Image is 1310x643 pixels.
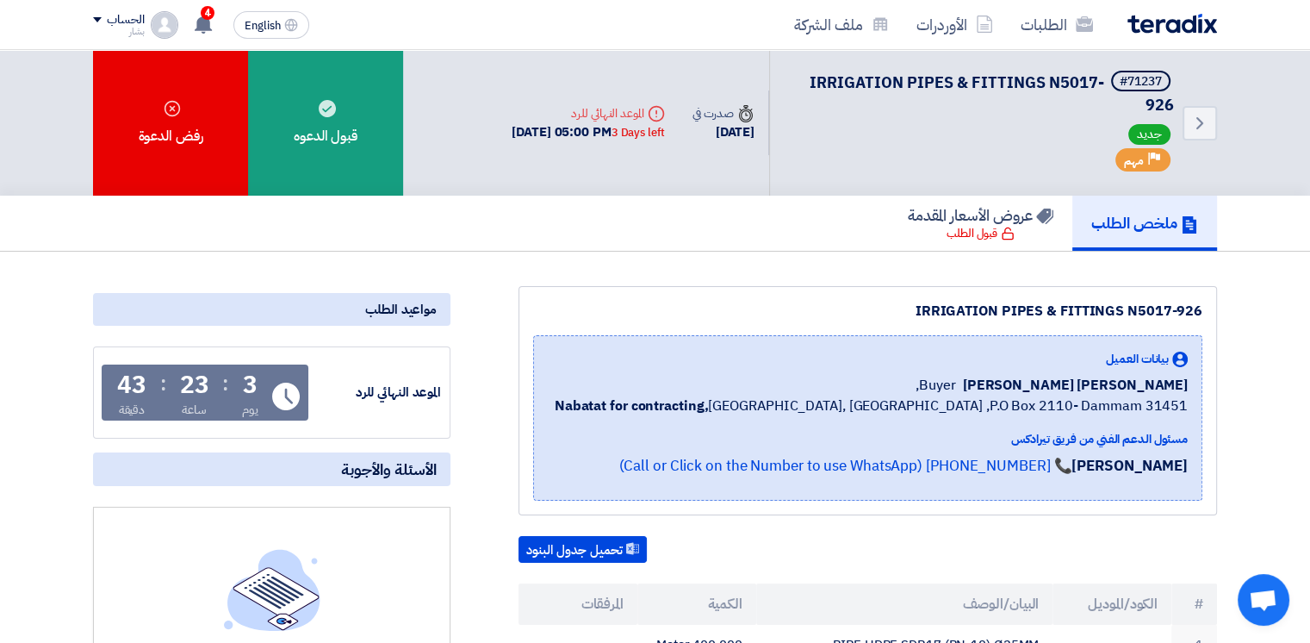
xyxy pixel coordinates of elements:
[182,401,207,419] div: ساعة
[1091,213,1198,233] h5: ملخص الطلب
[947,225,1015,242] div: قبول الطلب
[93,293,450,326] div: مواعيد الطلب
[119,401,146,419] div: دقيقة
[692,104,754,122] div: صدرت في
[612,124,665,141] div: 3 Days left
[242,401,258,419] div: يوم
[160,368,166,399] div: :
[201,6,214,20] span: 4
[1171,584,1217,625] th: #
[692,122,754,142] div: [DATE]
[117,373,146,397] div: 43
[908,205,1053,225] h5: عروض الأسعار المقدمة
[637,584,756,625] th: الكمية
[555,396,1188,416] span: [GEOGRAPHIC_DATA], [GEOGRAPHIC_DATA] ,P.O Box 2110- Dammam 31451
[341,459,437,479] span: الأسئلة والأجوبة
[93,50,248,196] div: رفض الدعوة
[533,301,1202,321] div: IRRIGATION PIPES & FITTINGS N5017-926
[107,13,144,28] div: الحساب
[243,373,258,397] div: 3
[756,584,1053,625] th: البيان/الوصف
[1072,196,1217,251] a: ملخص الطلب
[512,122,664,142] div: [DATE] 05:00 PM
[151,11,178,39] img: profile_test.png
[224,549,320,630] img: empty_state_list.svg
[889,196,1072,251] a: عروض الأسعار المقدمة قبول الطلب
[916,375,955,396] span: Buyer,
[1128,124,1170,145] span: جديد
[233,11,309,39] button: English
[93,27,144,36] div: بشار
[1106,350,1169,368] span: بيانات العميل
[903,4,1007,45] a: الأوردرات
[518,584,637,625] th: المرفقات
[245,20,281,32] span: English
[222,368,228,399] div: :
[1007,4,1107,45] a: الطلبات
[791,71,1174,115] h5: IRRIGATION PIPES & FITTINGS N5017-926
[618,455,1071,477] a: 📞 [PHONE_NUMBER] (Call or Click on the Number to use WhatsApp)
[248,50,403,196] div: قبول الدعوه
[312,383,441,403] div: الموعد النهائي للرد
[963,375,1188,396] span: [PERSON_NAME] [PERSON_NAME]
[555,430,1188,448] div: مسئول الدعم الفني من فريق تيرادكس
[1052,584,1171,625] th: الكود/الموديل
[180,373,209,397] div: 23
[518,536,647,564] button: تحميل جدول البنود
[1127,14,1217,34] img: Teradix logo
[512,104,664,122] div: الموعد النهائي للرد
[1120,76,1162,88] div: #71237
[1238,574,1289,626] a: Open chat
[780,4,903,45] a: ملف الشركة
[1071,455,1188,477] strong: [PERSON_NAME]
[1124,153,1144,169] span: مهم
[810,71,1174,116] span: IRRIGATION PIPES & FITTINGS N5017-926
[555,396,709,416] b: Nabatat for contracting,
